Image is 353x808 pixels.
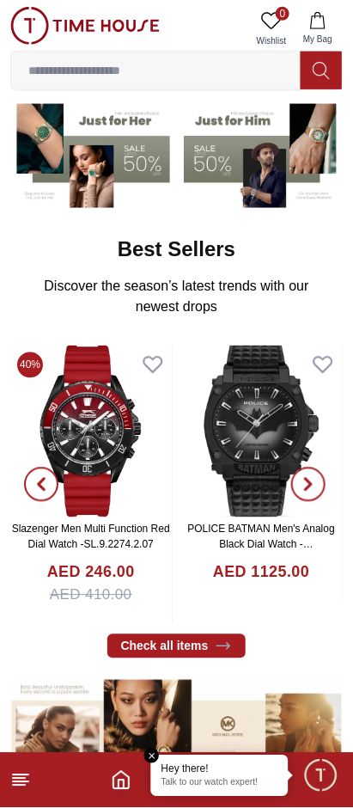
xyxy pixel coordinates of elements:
p: Talk to our watch expert! [161,778,278,790]
h4: AED 1125.00 [213,561,309,585]
img: Women's Watches Banner [10,97,170,208]
img: ... [10,676,343,800]
img: Men's Watches Banner [184,97,344,208]
img: ... [10,7,160,45]
span: 0 [276,7,289,21]
span: AED 410.00 [50,585,132,607]
h4: AED 246.00 [47,561,135,585]
p: Discover the season’s latest trends with our newest drops [24,277,329,318]
a: Check all items [107,634,246,658]
a: POLICE BATMAN Men's Analog Black Dial Watch - PEWGD0022601 [188,523,335,566]
em: Close tooltip [144,749,160,764]
button: My Bag [293,7,343,51]
h2: Best Sellers [118,236,235,263]
div: Chat Widget [302,757,340,795]
img: POLICE BATMAN Men's Analog Black Dial Watch - PEWGD0022601 [181,346,343,517]
img: Slazenger Men Multi Function Red Dial Watch -SL.9.2274.2.07 [10,346,172,517]
a: Home [111,770,131,791]
div: Hey there! [161,762,278,776]
a: Slazenger Men Multi Function Red Dial Watch -SL.9.2274.2.07 [12,523,170,551]
a: 0Wishlist [250,7,293,51]
span: My Bag [296,33,339,46]
span: Wishlist [250,34,293,47]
